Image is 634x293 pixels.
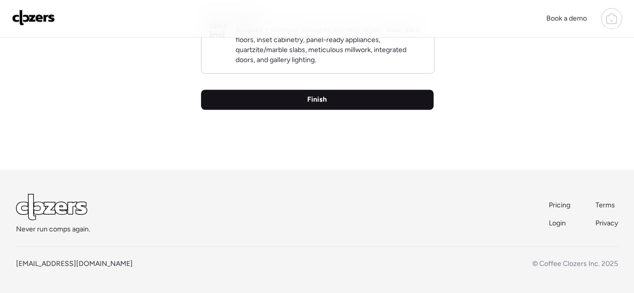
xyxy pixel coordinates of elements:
p: Bespoke + premium. Designer/architect driven. Wide-plank floors, inset cabinetry, panel-ready app... [236,25,426,65]
span: Book a demo [546,14,587,23]
a: Login [549,218,571,228]
span: Login [549,219,566,227]
span: © Coffee Clozers Inc. 2025 [532,259,618,268]
a: Pricing [549,200,571,210]
span: Pricing [549,201,570,209]
span: Terms [595,201,615,209]
span: Finish [307,95,327,105]
a: Privacy [595,218,618,228]
img: Logo Light [16,194,87,220]
a: Terms [595,200,618,210]
a: [EMAIL_ADDRESS][DOMAIN_NAME] [16,259,133,268]
img: Logo [12,10,55,26]
span: Never run comps again. [16,224,90,234]
span: Privacy [595,219,618,227]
